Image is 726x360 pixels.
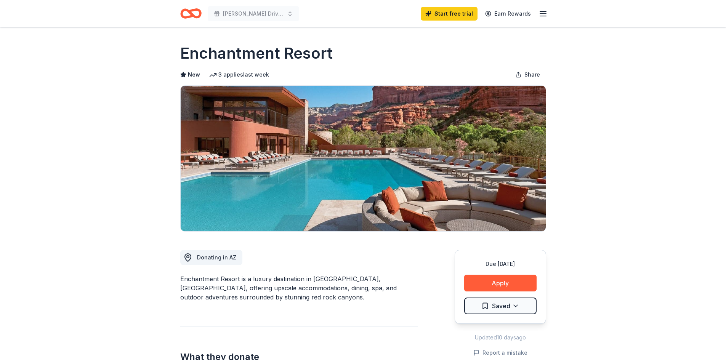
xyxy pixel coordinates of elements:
div: 3 applies last week [209,70,269,79]
span: Saved [492,301,510,311]
button: Report a mistake [473,348,527,357]
button: Share [509,67,546,82]
h1: Enchantment Resort [180,43,333,64]
div: Enchantment Resort is a luxury destination in [GEOGRAPHIC_DATA], [GEOGRAPHIC_DATA], offering upsc... [180,274,418,302]
div: Due [DATE] [464,259,537,269]
button: [PERSON_NAME] Drive Fore A Cure Charity Golf Tournament [208,6,299,21]
span: Share [524,70,540,79]
img: Image for Enchantment Resort [181,86,546,231]
span: [PERSON_NAME] Drive Fore A Cure Charity Golf Tournament [223,9,284,18]
div: Updated 10 days ago [455,333,546,342]
button: Saved [464,298,537,314]
span: Donating in AZ [197,254,236,261]
a: Earn Rewards [481,7,535,21]
span: New [188,70,200,79]
a: Start free trial [421,7,478,21]
button: Apply [464,275,537,291]
a: Home [180,5,202,22]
